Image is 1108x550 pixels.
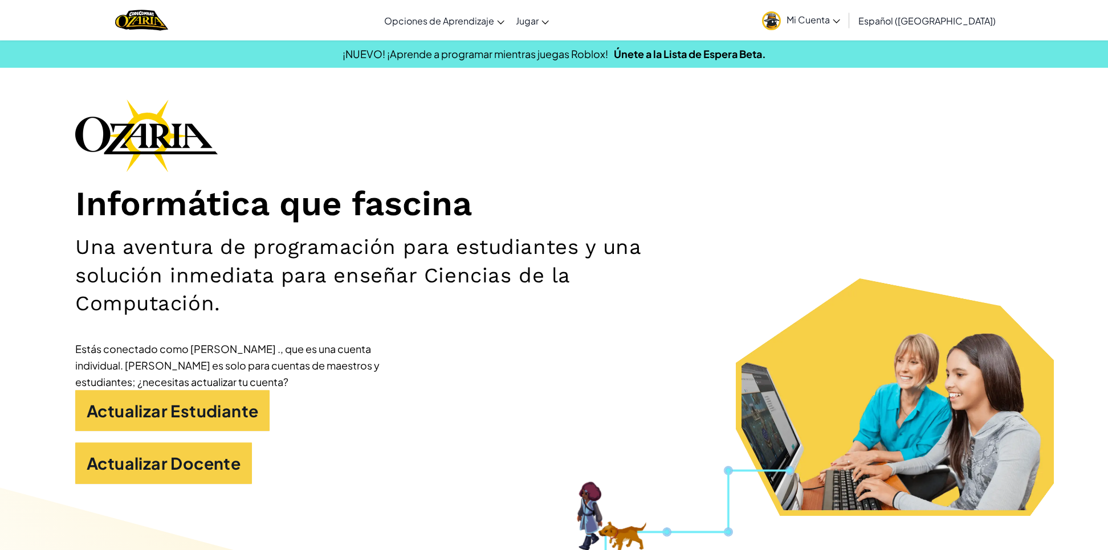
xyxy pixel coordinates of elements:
[787,14,840,26] span: Mi Cuenta
[75,233,717,317] h2: Una aventura de programación para estudiantes y una solución inmediata para enseñar Ciencias de l...
[853,5,1001,36] a: Español ([GEOGRAPHIC_DATA])
[378,5,510,36] a: Opciones de Aprendizaje
[75,99,218,172] img: Ozaria branding logo
[762,11,781,30] img: avatar
[75,183,1033,225] h1: Informática que fascina
[516,15,539,27] span: Jugar
[75,340,417,390] div: Estás conectado como [PERSON_NAME] ., que es una cuenta individual. [PERSON_NAME] es solo para cu...
[858,15,996,27] span: Español ([GEOGRAPHIC_DATA])
[343,47,608,60] span: ¡NUEVO! ¡Aprende a programar mientras juegas Roblox!
[75,390,270,432] a: Actualizar Estudiante
[384,15,494,27] span: Opciones de Aprendizaje
[510,5,555,36] a: Jugar
[75,442,252,484] a: Actualizar Docente
[756,2,846,38] a: Mi Cuenta
[614,47,766,60] a: Únete a la Lista de Espera Beta.
[115,9,168,32] a: Ozaria by CodeCombat logo
[115,9,168,32] img: Home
